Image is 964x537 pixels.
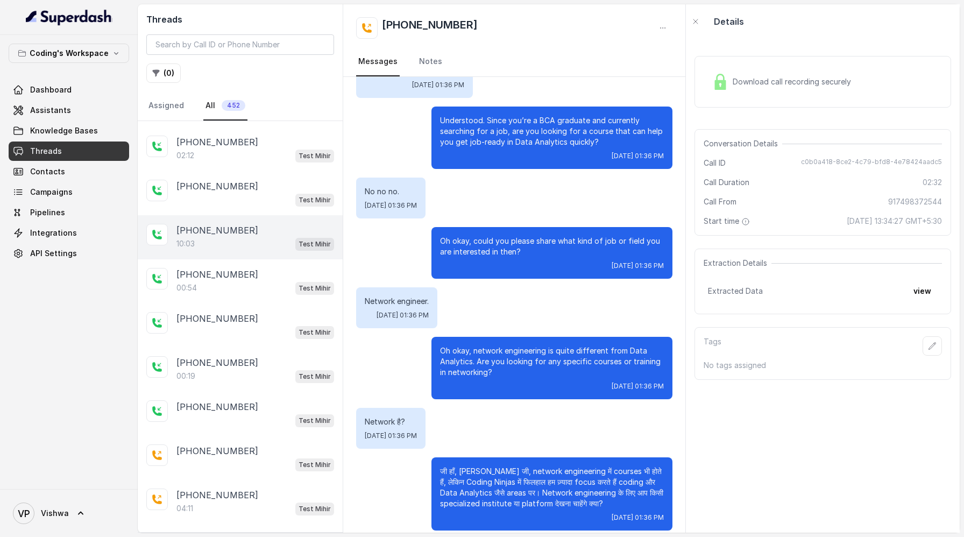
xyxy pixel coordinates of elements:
p: Coding's Workspace [30,47,109,60]
span: c0b0a418-8ce2-4c79-bfd8-4e78424aadc5 [801,158,942,168]
a: Knowledge Bases [9,121,129,140]
span: 452 [222,100,245,111]
span: Extracted Data [708,286,763,296]
a: API Settings [9,244,129,263]
p: [PHONE_NUMBER] [176,444,258,457]
span: [DATE] 01:36 PM [412,81,464,89]
p: Oh okay, network engineering is quite different from Data Analytics. Are you looking for any spec... [440,345,664,378]
p: [PHONE_NUMBER] [176,312,258,325]
nav: Tabs [146,91,334,121]
p: No tags assigned [704,360,942,371]
span: [DATE] 01:36 PM [612,382,664,391]
button: view [907,281,938,301]
a: Notes [417,47,444,76]
p: Test Mihir [299,415,331,426]
span: [DATE] 13:34:27 GMT+5:30 [847,216,942,227]
a: Assistants [9,101,129,120]
span: [DATE] 01:36 PM [612,152,664,160]
span: Campaigns [30,187,73,197]
img: light.svg [26,9,112,26]
p: Details [714,15,744,28]
p: Understood. Since you’re a BCA graduate and currently searching for a job, are you looking for a ... [440,115,664,147]
p: Test Mihir [299,239,331,250]
p: Test Mihir [299,151,331,161]
p: [PHONE_NUMBER] [176,136,258,149]
text: VP [18,508,30,519]
p: Network है? [365,416,417,427]
span: Threads [30,146,62,157]
a: Pipelines [9,203,129,222]
p: [PHONE_NUMBER] [176,268,258,281]
span: Call Duration [704,177,749,188]
span: Vishwa [41,508,69,519]
p: 10:03 [176,238,195,249]
p: Oh okay, could you please share what kind of job or field you are interested in then? [440,236,664,257]
p: 02:12 [176,150,194,161]
a: Assigned [146,91,186,121]
p: [PHONE_NUMBER] [176,356,258,369]
a: Vishwa [9,498,129,528]
span: Dashboard [30,84,72,95]
a: Dashboard [9,80,129,100]
p: Test Mihir [299,460,331,470]
a: Campaigns [9,182,129,202]
span: Assistants [30,105,71,116]
input: Search by Call ID or Phone Number [146,34,334,55]
span: Conversation Details [704,138,782,149]
h2: Threads [146,13,334,26]
p: Tags [704,336,721,356]
span: Integrations [30,228,77,238]
p: [PHONE_NUMBER] [176,489,258,501]
nav: Tabs [356,47,672,76]
p: 04:11 [176,503,193,514]
span: Knowledge Bases [30,125,98,136]
a: Threads [9,142,129,161]
p: Network engineer. [365,296,429,307]
a: Messages [356,47,400,76]
p: Test Mihir [299,195,331,206]
span: API Settings [30,248,77,259]
span: Extraction Details [704,258,771,268]
a: Contacts [9,162,129,181]
p: जी हाँ, [PERSON_NAME] जी, network engineering में courses भी होते हैं, लेकिन Coding Ninjas में फि... [440,466,664,509]
a: All452 [203,91,247,121]
img: Lock Icon [712,74,728,90]
button: Coding's Workspace [9,44,129,63]
span: Call From [704,196,736,207]
span: Download call recording securely [733,76,855,87]
span: [DATE] 01:36 PM [365,201,417,210]
span: Pipelines [30,207,65,218]
span: 917498372544 [888,196,942,207]
span: [DATE] 01:36 PM [612,513,664,522]
span: Contacts [30,166,65,177]
p: No no no. [365,186,417,197]
span: 02:32 [923,177,942,188]
span: [DATE] 01:36 PM [365,432,417,440]
span: Start time [704,216,752,227]
p: [PHONE_NUMBER] [176,224,258,237]
p: Test Mihir [299,327,331,338]
p: 00:54 [176,282,197,293]
h2: [PHONE_NUMBER] [382,17,478,39]
p: [PHONE_NUMBER] [176,180,258,193]
span: Call ID [704,158,726,168]
p: Test Mihir [299,504,331,514]
p: 00:19 [176,371,195,381]
span: [DATE] 01:36 PM [612,262,664,270]
button: (0) [146,63,181,83]
p: Test Mihir [299,371,331,382]
p: Test Mihir [299,283,331,294]
p: [PHONE_NUMBER] [176,400,258,413]
span: [DATE] 01:36 PM [377,311,429,320]
a: Integrations [9,223,129,243]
